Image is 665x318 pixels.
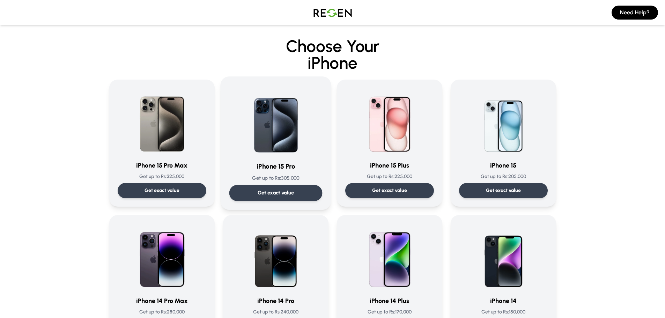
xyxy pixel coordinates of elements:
p: Get exact value [486,187,521,194]
p: Get up to Rs: 280,000 [118,309,206,316]
img: iPhone 14 Plus [356,223,423,290]
img: iPhone 15 Plus [356,88,423,155]
p: Get up to Rs: 170,000 [345,309,434,316]
img: Logo [308,3,357,22]
h3: iPhone 15 Pro [229,162,322,172]
img: iPhone 14 [470,223,537,290]
p: Get up to Rs: 205,000 [459,173,548,180]
h3: iPhone 14 [459,296,548,306]
img: iPhone 15 [470,88,537,155]
img: iPhone 15 Pro [241,85,311,156]
p: Get exact value [145,187,179,194]
h3: iPhone 14 Pro Max [118,296,206,306]
h3: iPhone 14 Plus [345,296,434,306]
p: Get up to Rs: 325,000 [118,173,206,180]
h3: iPhone 15 Plus [345,161,434,170]
button: Need Help? [612,6,658,20]
p: Get up to Rs: 150,000 [459,309,548,316]
img: iPhone 15 Pro Max [128,88,195,155]
span: iPhone [72,54,594,71]
h3: iPhone 15 Pro Max [118,161,206,170]
p: Get up to Rs: 225,000 [345,173,434,180]
img: iPhone 14 Pro [242,223,309,290]
p: Get exact value [372,187,407,194]
p: Get up to Rs: 305,000 [229,175,322,182]
span: Choose Your [286,36,379,56]
p: Get exact value [257,189,294,197]
h3: iPhone 14 Pro [231,296,320,306]
p: Get up to Rs: 240,000 [231,309,320,316]
img: iPhone 14 Pro Max [128,223,195,290]
h3: iPhone 15 [459,161,548,170]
